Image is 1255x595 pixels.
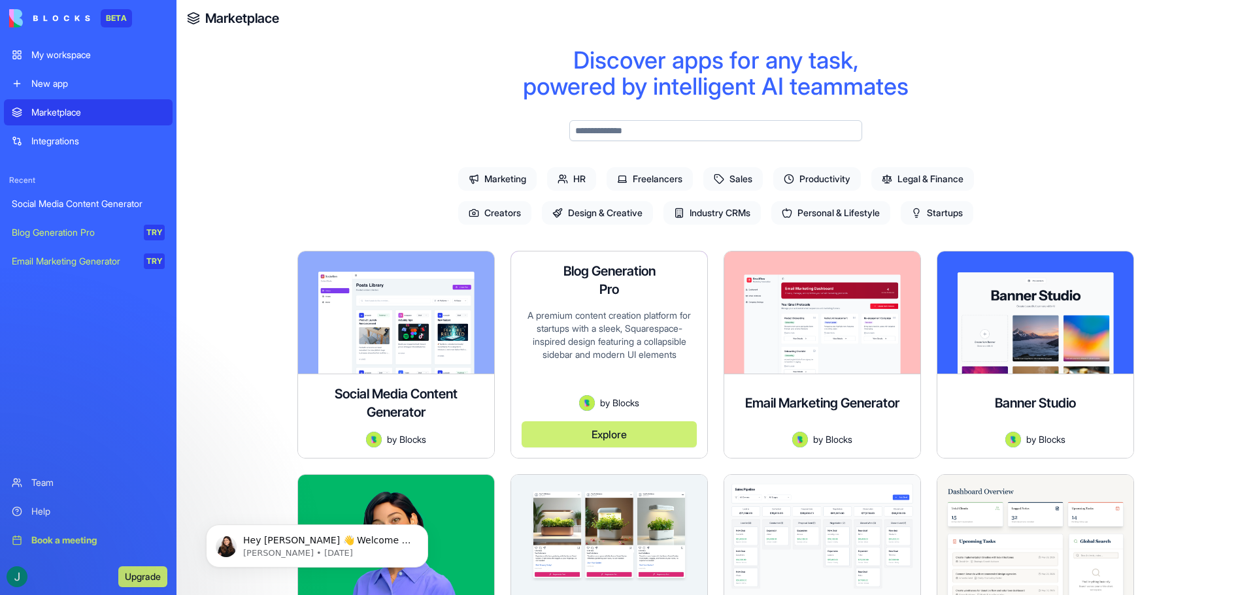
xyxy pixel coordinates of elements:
a: Marketplace [4,99,173,125]
img: Avatar [1005,432,1021,447]
div: Marketplace [31,106,165,119]
a: Email Marketing GeneratorTRY [4,248,173,274]
h4: Banner Studio [995,394,1076,412]
span: by [1026,432,1036,446]
span: by [600,396,610,410]
a: Book a meeting [4,527,173,553]
div: My workspace [31,48,165,61]
a: BETA [9,9,132,27]
span: Recent [4,175,173,185]
button: Upgrade [118,566,167,587]
div: Discover apps for any task, powered by intelligent AI teammates [218,47,1213,99]
span: Blocks [399,432,426,446]
button: Explore [522,421,697,447]
div: TRY [144,253,165,269]
div: Team [31,476,165,489]
img: Avatar [579,395,595,411]
a: Upgrade [118,570,167,583]
span: Sales [703,167,763,191]
div: Email Marketing Generator [12,255,135,268]
span: Creators [458,201,531,225]
a: My workspace [4,42,173,68]
div: A premium content creation platform for startups with a sleek, Squarespace-inspired design featur... [522,309,697,395]
div: BETA [101,9,132,27]
a: Blog Generation ProTRY [4,219,173,246]
span: Blocks [612,396,639,410]
span: Marketing [458,167,537,191]
a: Social Media Content GeneratorAvatarbyBlocks [297,251,495,458]
img: ACg8ocJyJ4ol8_TYcq9yl9b69UwgbqZyKNYpzNKtgu_2fZeK2toQLA=s96-c [7,566,27,587]
a: Marketplace [205,9,279,27]
a: Integrations [4,128,173,154]
div: Integrations [31,135,165,148]
div: TRY [144,225,165,240]
img: Avatar [366,432,382,447]
a: Email Marketing GeneratorAvatarbyBlocks [724,251,921,458]
div: New app [31,77,165,90]
a: Team [4,470,173,496]
span: Productivity [773,167,861,191]
span: by [387,432,397,446]
img: logo [9,9,90,27]
iframe: Intercom notifications message [186,497,448,588]
h4: Blog Generation Pro [557,262,661,298]
span: Blocks [826,432,852,446]
span: Personal & Lifestyle [771,201,890,225]
a: New app [4,71,173,97]
span: Legal & Finance [871,167,974,191]
div: Help [31,505,165,518]
span: Industry CRMs [663,201,761,225]
a: Help [4,498,173,524]
div: Book a meeting [31,534,165,547]
span: Freelancers [607,167,693,191]
a: Blog Generation ProA premium content creation platform for startups with a sleek, Squarespace-ins... [510,251,708,458]
span: Design & Creative [542,201,653,225]
span: by [813,432,823,446]
span: HR [547,167,596,191]
span: Blocks [1039,432,1065,446]
h4: Social Media Content Generator [309,385,484,421]
a: Social Media Content Generator [4,191,173,217]
h4: Email Marketing Generator [745,394,899,412]
a: Banner StudioAvatarbyBlocks [937,251,1134,458]
div: Blog Generation Pro [12,226,135,239]
div: Social Media Content Generator [12,197,165,210]
span: Startups [901,201,973,225]
img: Avatar [792,432,808,447]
